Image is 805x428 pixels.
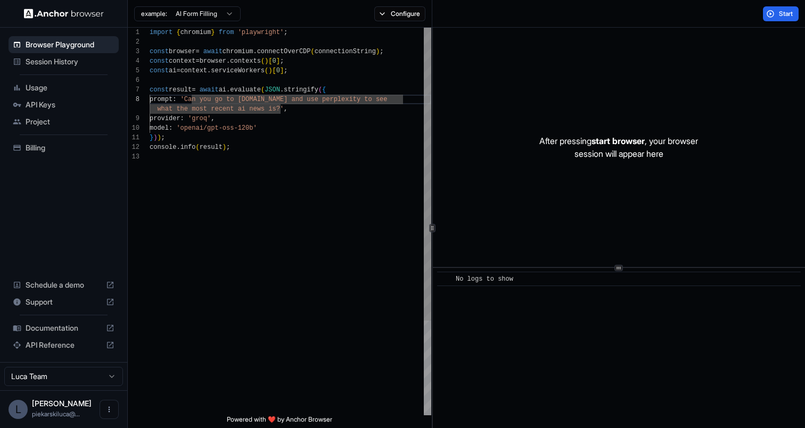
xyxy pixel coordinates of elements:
span: = [192,86,195,94]
span: ) [265,57,268,65]
div: Schedule a demo [9,276,119,293]
span: 'openai/gpt-oss-120b' [176,124,257,132]
span: ; [284,67,287,74]
span: JSON [265,86,280,94]
span: provider [150,115,180,122]
span: ; [226,144,230,151]
div: Session History [9,53,119,70]
span: ( [311,48,315,55]
span: example: [141,10,167,18]
span: . [207,67,211,74]
div: 5 [128,66,139,75]
span: connectOverCDP [257,48,311,55]
span: model [150,124,169,132]
span: : [169,124,172,132]
span: console [150,144,176,151]
span: start browser [592,136,645,146]
span: ; [380,48,383,55]
span: const [150,67,169,74]
span: 0 [272,57,276,65]
span: [ [268,57,272,65]
span: . [226,57,230,65]
span: ) [268,67,272,74]
span: Documentation [26,323,102,333]
span: ) [376,48,380,55]
span: = [195,57,199,65]
span: API Keys [26,99,114,110]
span: Powered with ❤️ by Anchor Browser [227,415,332,428]
div: 10 [128,123,139,133]
span: ​ [442,274,448,284]
span: await [203,48,223,55]
span: { [322,86,326,94]
span: const [150,86,169,94]
div: 3 [128,47,139,56]
div: L [9,400,28,419]
span: : [180,115,184,122]
div: 7 [128,85,139,95]
span: , [284,105,287,113]
div: 11 [128,133,139,142]
span: 0 [276,67,280,74]
span: ( [261,57,265,65]
div: Documentation [9,320,119,337]
div: API Reference [9,337,119,354]
span: from [219,29,234,36]
span: No logs to show [456,275,513,283]
button: Open menu [100,400,119,419]
span: { [176,29,180,36]
span: ; [161,134,165,141]
div: Billing [9,139,119,156]
span: result [200,144,223,151]
span: const [150,57,169,65]
span: : [172,96,176,103]
div: Usage [9,79,119,96]
span: ( [265,67,268,74]
div: Support [9,293,119,310]
span: . [280,86,284,94]
img: Anchor Logo [24,9,104,19]
span: . [226,86,230,94]
span: 'groq' [188,115,211,122]
span: Browser Playground [26,39,114,50]
span: connectionString [315,48,376,55]
div: Browser Playground [9,36,119,53]
span: prompt [150,96,172,103]
span: Project [26,116,114,127]
div: Project [9,113,119,130]
span: ; [280,57,284,65]
span: o see [368,96,387,103]
div: 9 [128,114,139,123]
span: stringify [284,86,318,94]
span: const [150,48,169,55]
div: 6 [128,75,139,85]
span: [ [272,67,276,74]
span: Billing [26,142,114,153]
span: Start [779,10,794,18]
span: ai [219,86,226,94]
div: API Keys [9,96,119,113]
span: ( [261,86,265,94]
span: , [211,115,215,122]
p: After pressing , your browser session will appear here [539,135,698,160]
span: . [176,144,180,151]
span: Session History [26,56,114,67]
span: browser [169,48,195,55]
span: info [180,144,196,151]
span: Support [26,297,102,307]
span: Luca [32,399,92,408]
span: 'playwright' [238,29,284,36]
button: Configure [374,6,426,21]
span: ) [157,134,161,141]
span: chromium [180,29,211,36]
span: } [150,134,153,141]
span: ( [195,144,199,151]
span: API Reference [26,340,102,350]
span: evaluate [230,86,261,94]
button: Start [763,6,799,21]
div: 1 [128,28,139,37]
span: ) [153,134,157,141]
span: Schedule a demo [26,280,102,290]
span: Usage [26,82,114,93]
span: result [169,86,192,94]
